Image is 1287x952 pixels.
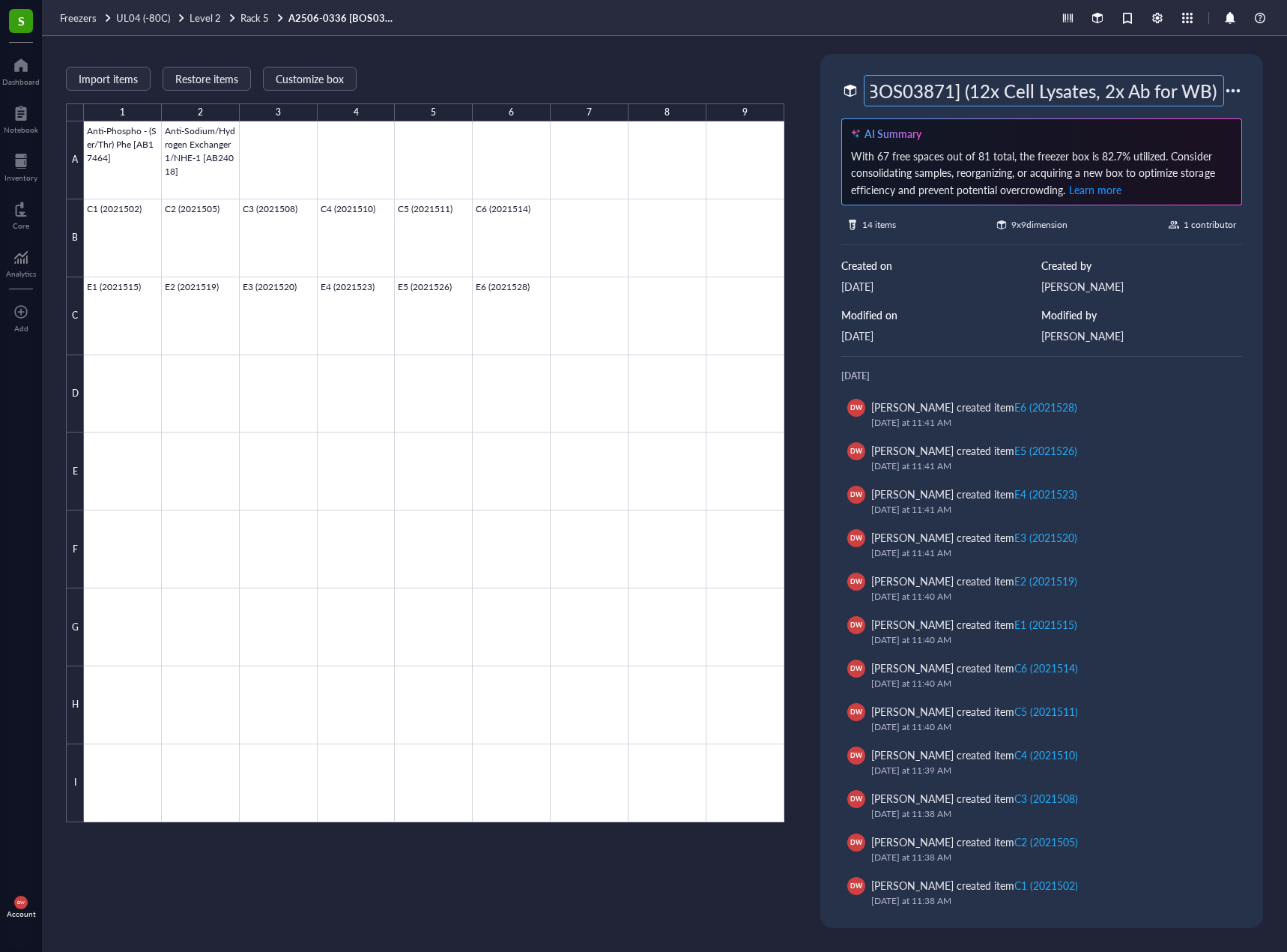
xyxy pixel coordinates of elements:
div: 4 [354,103,359,121]
div: 5 [431,103,436,121]
div: [DATE] at 11:41 AM [871,459,1224,474]
div: With 67 free spaces out of 81 total, the freezer box is 82.7% utilized. Consider consolidating sa... [851,148,1232,199]
div: Created by [1041,257,1242,274]
div: [DATE] at 11:38 AM [871,850,1224,865]
div: C3 (2021508) [1014,791,1078,806]
div: G [66,588,84,666]
button: Learn more [1068,181,1122,199]
div: E3 (2021520) [1014,530,1077,545]
div: D [66,355,84,433]
div: [PERSON_NAME] created item [871,834,1078,850]
span: S [18,11,25,30]
div: E6 (2021528) [1014,400,1077,415]
div: H [66,666,84,744]
div: Modified by [1041,307,1242,323]
div: [PERSON_NAME] created item [871,747,1078,763]
div: [PERSON_NAME] created item [871,399,1077,415]
a: DW[PERSON_NAME] created itemC1 (2021502)[DATE] at 11:38 AM [841,871,1242,915]
button: Customize box [263,67,357,91]
div: [PERSON_NAME] created item [871,790,1078,807]
div: A [66,121,84,199]
div: [PERSON_NAME] [1041,328,1242,344]
div: 6 [509,103,514,121]
span: Restore items [175,73,238,85]
div: Created on [841,257,1042,274]
div: AI Summary [864,125,921,142]
div: Add [14,324,28,333]
div: Core [13,221,29,230]
span: DW [850,403,862,412]
div: [DATE] at 11:39 AM [871,763,1224,778]
div: B [66,199,84,277]
a: UL04 (-80C) [116,11,187,25]
span: Freezers [60,10,97,25]
a: Dashboard [2,53,40,86]
div: [PERSON_NAME] created item [871,703,1078,720]
div: 9 [742,103,748,121]
a: Core [13,197,29,230]
div: Analytics [6,269,36,278]
div: 3 [276,103,281,121]
button: Restore items [163,67,251,91]
div: [PERSON_NAME] [1041,278,1242,295]
button: Import items [66,67,151,91]
span: DW [850,446,862,456]
a: DW[PERSON_NAME] created itemE6 (2021528)[DATE] at 11:41 AM [841,393,1242,436]
div: 1 [120,103,125,121]
span: UL04 (-80C) [116,10,170,25]
div: [PERSON_NAME] created item [871,616,1077,633]
div: C6 (2021514) [1014,660,1078,675]
div: I [66,744,84,822]
a: Analytics [6,245,36,278]
div: Notebook [4,125,38,134]
span: DW [850,707,862,717]
a: DW[PERSON_NAME] created itemC6 (2021514)[DATE] at 11:40 AM [841,654,1242,697]
span: DW [850,794,862,804]
a: Notebook [4,101,38,134]
div: [PERSON_NAME] created item [871,529,1077,546]
a: Inventory [4,149,37,182]
div: E [66,433,84,510]
a: DW[PERSON_NAME] created itemE5 (2021526)[DATE] at 11:41 AM [841,436,1242,480]
div: [DATE] [841,278,1042,295]
div: [DATE] [841,328,1042,344]
div: Inventory [4,173,37,182]
a: DW[PERSON_NAME] created itemE3 (2021520)[DATE] at 11:41 AM [841,523,1242,567]
div: [DATE] at 11:41 AM [871,502,1224,517]
div: E4 (2021523) [1014,486,1077,501]
div: [PERSON_NAME] created item [871,573,1077,589]
div: [DATE] at 11:38 AM [871,894,1224,909]
span: DW [850,881,862,891]
div: E2 (2021519) [1014,573,1077,588]
div: 9 x 9 dimension [1011,217,1068,232]
span: DW [850,750,862,760]
div: [PERSON_NAME] created item [871,442,1077,459]
div: 8 [664,103,670,121]
div: [DATE] at 11:40 AM [871,676,1224,691]
div: [PERSON_NAME] created item [871,486,1077,502]
div: [DATE] at 11:38 AM [871,807,1224,822]
div: [PERSON_NAME] created item [871,877,1078,894]
span: Customize box [276,73,344,85]
div: 2 [198,103,203,121]
span: DW [850,837,862,847]
div: Dashboard [2,77,40,86]
a: DW[PERSON_NAME] created itemE1 (2021515)[DATE] at 11:40 AM [841,610,1242,654]
div: [DATE] [841,369,1242,384]
div: [DATE] at 11:40 AM [871,633,1224,648]
a: DW[PERSON_NAME] created itemC4 (2021510)[DATE] at 11:39 AM [841,741,1242,784]
div: 14 items [862,217,896,232]
div: Account [7,909,36,918]
span: Rack 5 [240,10,269,25]
a: Freezers [60,11,113,25]
div: C1 (2021502) [1014,878,1078,893]
div: [DATE] at 11:41 AM [871,415,1224,430]
a: DW[PERSON_NAME] created itemE4 (2021523)[DATE] at 11:41 AM [841,480,1242,523]
div: [DATE] at 11:40 AM [871,589,1224,604]
span: DW [850,533,862,543]
a: DW[PERSON_NAME] created itemE2 (2021519)[DATE] at 11:40 AM [841,567,1242,610]
div: 7 [587,103,592,121]
a: DW[PERSON_NAME] created itemC3 (2021508)[DATE] at 11:38 AM [841,784,1242,828]
div: [DATE] at 11:41 AM [871,546,1224,561]
div: 1 contributor [1184,217,1236,232]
